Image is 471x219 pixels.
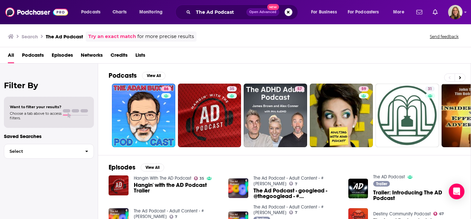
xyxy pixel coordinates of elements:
h2: Filter By [4,81,94,90]
a: Hangin With The AD Podcast [134,175,191,181]
a: 59 [310,84,373,147]
span: Podcasts [81,8,100,17]
a: Show notifications dropdown [414,7,425,18]
button: View All [141,164,164,171]
a: 7 [169,215,178,219]
a: EpisodesView All [109,163,164,171]
p: Saved Searches [4,133,94,139]
a: 57 [244,84,307,147]
a: 7 [289,182,297,186]
span: Select [4,149,80,153]
a: 35 [194,176,204,180]
span: For Business [311,8,337,17]
a: Show notifications dropdown [430,7,440,18]
a: 35 [227,86,237,91]
a: 86 [112,84,175,147]
button: View All [142,72,166,80]
span: Trailer [376,182,387,186]
button: open menu [389,7,412,17]
h3: The Ad Podcast [46,33,83,40]
span: New [267,4,279,10]
span: More [393,8,404,17]
a: Podcasts [22,50,44,63]
span: Logged in as ewalper [448,5,462,19]
span: 67 [439,212,444,215]
span: The Ad Podcast - googlead - @thegooglead - #[PERSON_NAME] [253,188,340,199]
a: Destiny Community Podcast [373,211,431,217]
h3: Search [22,33,38,40]
a: The Ad Podcast - Adult Content - #rees [253,204,323,215]
a: All [8,50,14,63]
span: Monitoring [139,8,163,17]
a: 7 [289,210,297,214]
button: Select [4,144,94,159]
div: Open Intercom Messenger [449,184,464,199]
a: Trailer: Introducing The AD Podcast [373,190,460,201]
span: 57 [297,86,302,92]
button: open menu [135,7,171,17]
img: Podchaser - Follow, Share and Rate Podcasts [5,6,68,18]
a: The Ad Podcast - Adult Content - #rees [253,175,323,187]
span: Want to filter your results? [10,105,61,109]
button: open menu [306,7,345,17]
span: 86 [164,86,168,92]
a: The AD Podcast [373,174,405,180]
img: User Profile [448,5,462,19]
a: PodcastsView All [109,71,166,80]
span: 59 [361,86,366,92]
button: Send feedback [428,34,461,39]
a: Lists [135,50,145,63]
a: Credits [111,50,128,63]
img: Hangin' with the AD Podcast Trailer [109,175,129,195]
span: Charts [113,8,127,17]
a: Hangin' with the AD Podcast Trailer [134,182,221,193]
button: open menu [77,7,109,17]
a: Networks [81,50,103,63]
h2: Podcasts [109,71,137,80]
img: The Ad Podcast - googlead - @thegooglead - #rees [228,178,248,198]
div: Search podcasts, credits, & more... [182,5,304,20]
a: 67 [433,212,444,216]
a: Try an exact match [88,33,136,40]
a: The Ad Podcast - googlead - @thegooglead - #rees [253,188,340,199]
span: 7 [295,183,297,186]
a: 35 [178,84,241,147]
h2: Episodes [109,163,135,171]
span: For Podcasters [348,8,379,17]
a: 57 [295,86,305,91]
button: open menu [343,7,389,17]
a: 59 [359,86,369,91]
a: 86 [161,86,171,91]
span: 35 [230,86,234,92]
a: Episodes [52,50,73,63]
span: 7 [175,215,177,218]
span: 31 [428,86,432,92]
button: Show profile menu [448,5,462,19]
a: Charts [108,7,131,17]
span: Open Advanced [249,10,276,14]
a: 31 [375,84,439,147]
span: 35 [200,177,204,180]
span: Choose a tab above to access filters. [10,111,61,120]
button: Open AdvancedNew [246,8,279,16]
span: for more precise results [137,33,194,40]
a: 31 [425,86,435,91]
input: Search podcasts, credits, & more... [193,7,246,17]
img: Trailer: Introducing The AD Podcast [348,179,368,199]
span: 7 [295,211,297,214]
